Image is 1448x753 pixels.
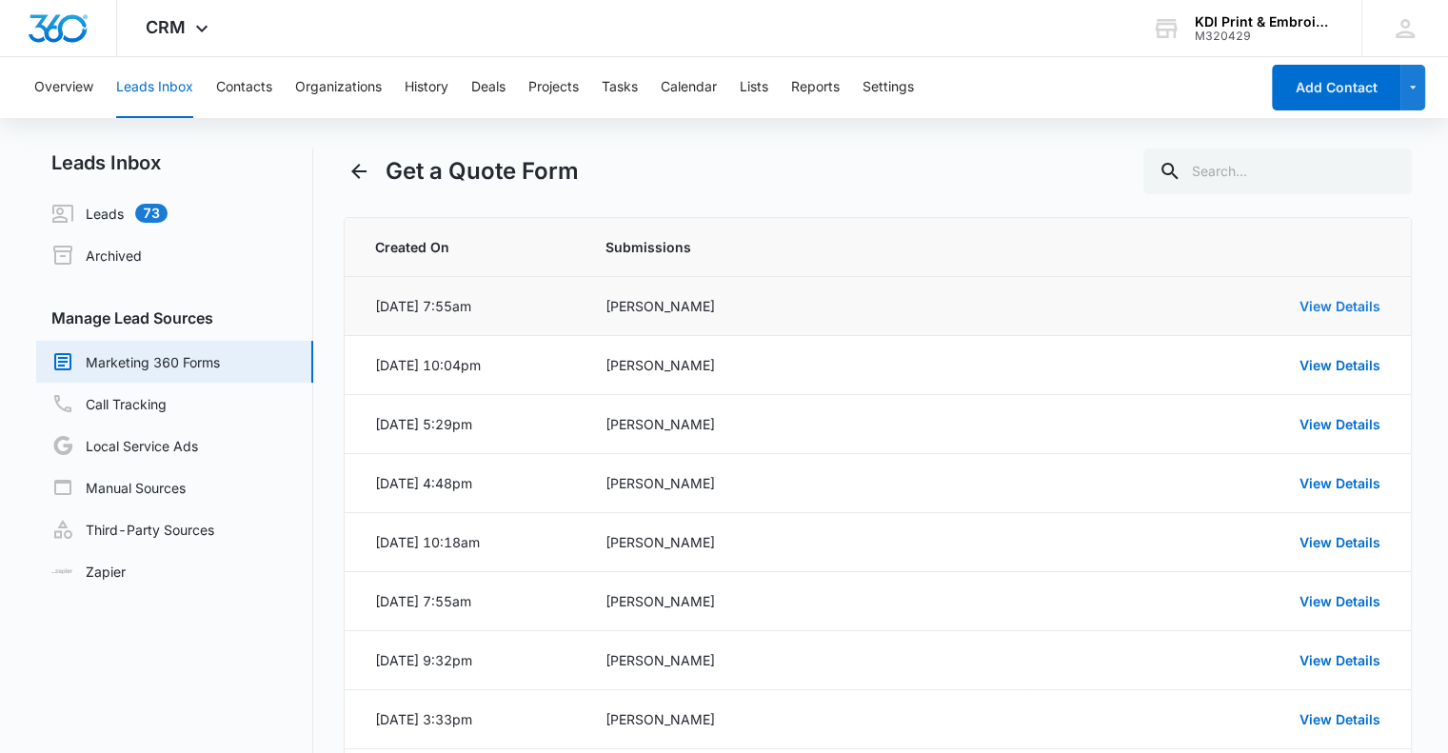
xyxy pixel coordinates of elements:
input: Search... [1143,149,1412,194]
button: Tasks [602,57,638,118]
div: [PERSON_NAME] [605,532,1003,552]
button: Back [344,156,374,187]
a: Archived [51,244,142,267]
a: Third-Party Sources [51,518,214,541]
div: [DATE] 4:48pm [375,473,472,493]
button: Settings [863,57,914,118]
div: [PERSON_NAME] [605,414,1003,434]
a: View Details [1299,534,1380,550]
button: Reports [791,57,840,118]
span: Submissions [605,237,1003,257]
div: [PERSON_NAME] [605,355,1003,375]
div: [PERSON_NAME] [605,650,1003,670]
a: View Details [1299,357,1380,373]
div: [DATE] 3:33pm [375,709,472,729]
a: Marketing 360 Forms [51,350,220,373]
div: [DATE] 7:55am [375,296,471,316]
h2: Leads Inbox [36,149,313,177]
div: [DATE] 10:04pm [375,355,481,375]
a: Local Service Ads [51,434,198,457]
button: History [405,57,448,118]
a: View Details [1299,652,1380,668]
a: View Details [1299,593,1380,609]
button: Contacts [216,57,272,118]
span: Created On [375,237,560,257]
a: Manual Sources [51,476,186,499]
div: [DATE] 5:29pm [375,414,472,434]
button: Calendar [661,57,717,118]
h1: Get a Quote Form [386,154,579,188]
span: CRM [146,17,186,37]
a: View Details [1299,298,1380,314]
a: Leads73 [51,202,168,225]
button: Organizations [295,57,382,118]
a: Call Tracking [51,392,167,415]
div: account id [1195,30,1334,43]
button: Add Contact [1272,65,1400,110]
div: [PERSON_NAME] [605,709,1003,729]
div: [DATE] 9:32pm [375,650,472,670]
div: account name [1195,14,1334,30]
button: Leads Inbox [116,57,193,118]
div: [PERSON_NAME] [605,296,1003,316]
button: Lists [740,57,768,118]
a: Zapier [51,562,126,582]
div: [DATE] 7:55am [375,591,471,611]
button: Overview [34,57,93,118]
div: [PERSON_NAME] [605,473,1003,493]
div: [DATE] 10:18am [375,532,480,552]
div: [PERSON_NAME] [605,591,1003,611]
a: View Details [1299,711,1380,727]
button: Projects [528,57,579,118]
a: View Details [1299,416,1380,432]
h3: Manage Lead Sources [36,307,313,329]
a: View Details [1299,475,1380,491]
button: Deals [471,57,506,118]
